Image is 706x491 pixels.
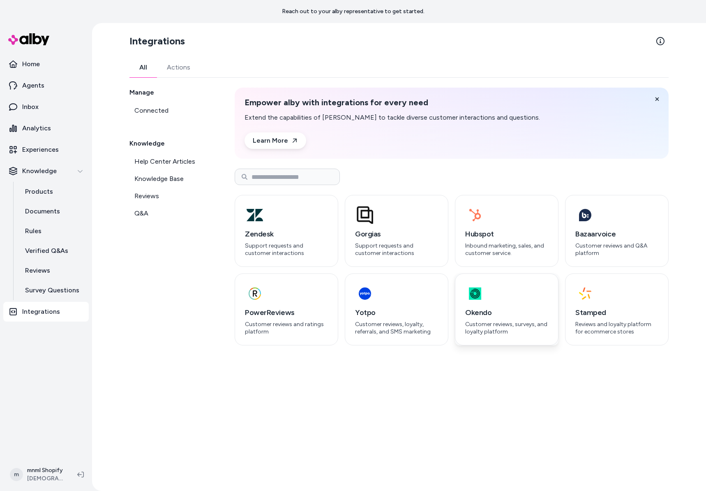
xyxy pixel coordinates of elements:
[22,81,44,90] p: Agents
[8,33,49,45] img: alby Logo
[565,195,669,267] button: BazaarvoiceCustomer reviews and Q&A platform
[245,97,540,108] h2: Empower alby with integrations for every need
[157,58,200,77] a: Actions
[27,475,64,483] span: [DEMOGRAPHIC_DATA]
[355,307,438,318] h3: Yotpo
[17,221,89,241] a: Rules
[22,166,57,176] p: Knowledge
[565,273,669,345] button: StampedReviews and loyalty platform for ecommerce stores
[245,242,328,257] p: Support requests and customer interactions
[25,266,50,276] p: Reviews
[465,228,548,240] h3: Hubspot
[245,321,328,335] p: Customer reviews and ratings platform
[282,7,425,16] p: Reach out to your alby representative to get started.
[345,195,448,267] button: GorgiasSupport requests and customer interactions
[129,153,215,170] a: Help Center Articles
[355,242,438,257] p: Support requests and customer interactions
[25,246,68,256] p: Verified Q&As
[245,132,306,149] a: Learn More
[245,307,328,318] h3: PowerReviews
[22,59,40,69] p: Home
[17,182,89,201] a: Products
[235,195,338,267] button: ZendeskSupport requests and customer interactions
[3,118,89,138] a: Analytics
[25,187,53,197] p: Products
[3,76,89,95] a: Agents
[575,242,658,257] p: Customer reviews and Q&A platform
[22,145,59,155] p: Experiences
[455,273,558,345] button: OkendoCustomer reviews, surveys, and loyalty platform
[3,140,89,160] a: Experiences
[3,97,89,117] a: Inbox
[129,35,185,48] h2: Integrations
[134,208,148,218] span: Q&A
[134,174,184,184] span: Knowledge Base
[129,88,215,97] h2: Manage
[25,206,60,216] p: Documents
[355,228,438,240] h3: Gorgias
[3,161,89,181] button: Knowledge
[575,321,658,335] p: Reviews and loyalty platform for ecommerce stores
[235,273,338,345] button: PowerReviewsCustomer reviews and ratings platform
[129,171,215,187] a: Knowledge Base
[129,102,215,119] a: Connected
[17,280,89,300] a: Survey Questions
[345,273,448,345] button: YotpoCustomer reviews, loyalty, referrals, and SMS marketing
[355,321,438,335] p: Customer reviews, loyalty, referrals, and SMS marketing
[22,307,60,317] p: Integrations
[455,195,558,267] button: HubspotInbound marketing, sales, and customer service.
[25,226,42,236] p: Rules
[465,321,548,335] p: Customer reviews, surveys, and loyalty platform
[17,241,89,261] a: Verified Q&As
[575,307,658,318] h3: Stamped
[129,139,215,148] h2: Knowledge
[3,54,89,74] a: Home
[134,106,168,116] span: Connected
[134,191,159,201] span: Reviews
[3,302,89,322] a: Integrations
[465,307,548,318] h3: Okendo
[129,188,215,204] a: Reviews
[575,228,658,240] h3: Bazaarvoice
[129,205,215,222] a: Q&A
[129,58,157,77] a: All
[245,113,540,123] p: Extend the capabilities of [PERSON_NAME] to tackle diverse customer interactions and questions.
[25,285,79,295] p: Survey Questions
[245,228,328,240] h3: Zendesk
[27,466,64,475] p: mnml Shopify
[17,261,89,280] a: Reviews
[10,468,23,481] span: m
[22,102,39,112] p: Inbox
[22,123,51,133] p: Analytics
[465,242,548,257] p: Inbound marketing, sales, and customer service.
[17,201,89,221] a: Documents
[5,461,71,488] button: mmnml Shopify[DEMOGRAPHIC_DATA]
[134,157,195,167] span: Help Center Articles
